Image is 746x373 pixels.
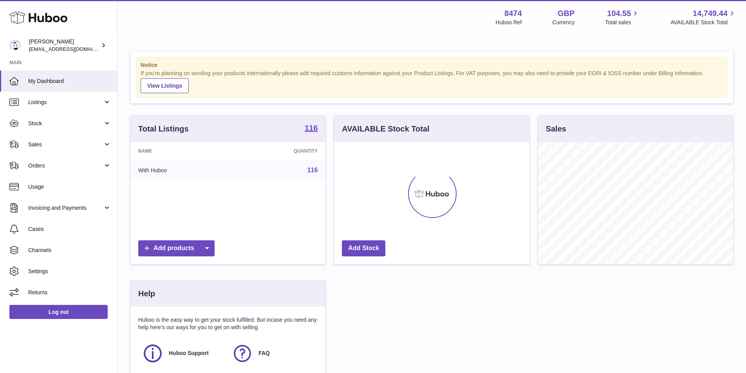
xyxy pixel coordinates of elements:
[28,120,103,127] span: Stock
[138,124,189,134] h3: Total Listings
[305,124,318,132] strong: 116
[28,268,111,275] span: Settings
[28,289,111,296] span: Returns
[28,77,111,85] span: My Dashboard
[141,61,723,69] strong: Notice
[130,160,233,180] td: With Huboo
[546,124,566,134] h3: Sales
[553,19,575,26] div: Currency
[28,99,103,106] span: Listings
[29,46,115,52] span: [EMAIL_ADDRESS][DOMAIN_NAME]
[28,247,111,254] span: Channels
[232,343,314,364] a: FAQ
[307,167,318,173] a: 116
[9,40,21,51] img: orders@neshealth.com
[693,8,728,19] span: 14,749.44
[138,240,215,256] a: Add products
[138,288,155,299] h3: Help
[258,350,270,357] span: FAQ
[28,141,103,148] span: Sales
[558,8,574,19] strong: GBP
[607,8,631,19] span: 104.55
[142,343,224,364] a: Huboo Support
[141,78,189,93] a: View Listings
[28,183,111,191] span: Usage
[605,19,640,26] span: Total sales
[605,8,640,26] a: 104.55 Total sales
[28,204,103,212] span: Invoicing and Payments
[9,305,108,319] a: Log out
[233,142,325,160] th: Quantity
[496,19,522,26] div: Huboo Ref
[130,142,233,160] th: Name
[342,124,429,134] h3: AVAILABLE Stock Total
[670,19,737,26] span: AVAILABLE Stock Total
[305,124,318,133] a: 116
[28,225,111,233] span: Cases
[169,350,209,357] span: Huboo Support
[141,70,723,93] div: If you're planning on sending your products internationally please add required customs informati...
[138,316,318,331] p: Huboo is the easy way to get your stock fulfilled. But incase you need any help here's our ways f...
[504,8,522,19] strong: 8474
[670,8,737,26] a: 14,749.44 AVAILABLE Stock Total
[28,162,103,169] span: Orders
[342,240,385,256] a: Add Stock
[29,38,99,53] div: [PERSON_NAME]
